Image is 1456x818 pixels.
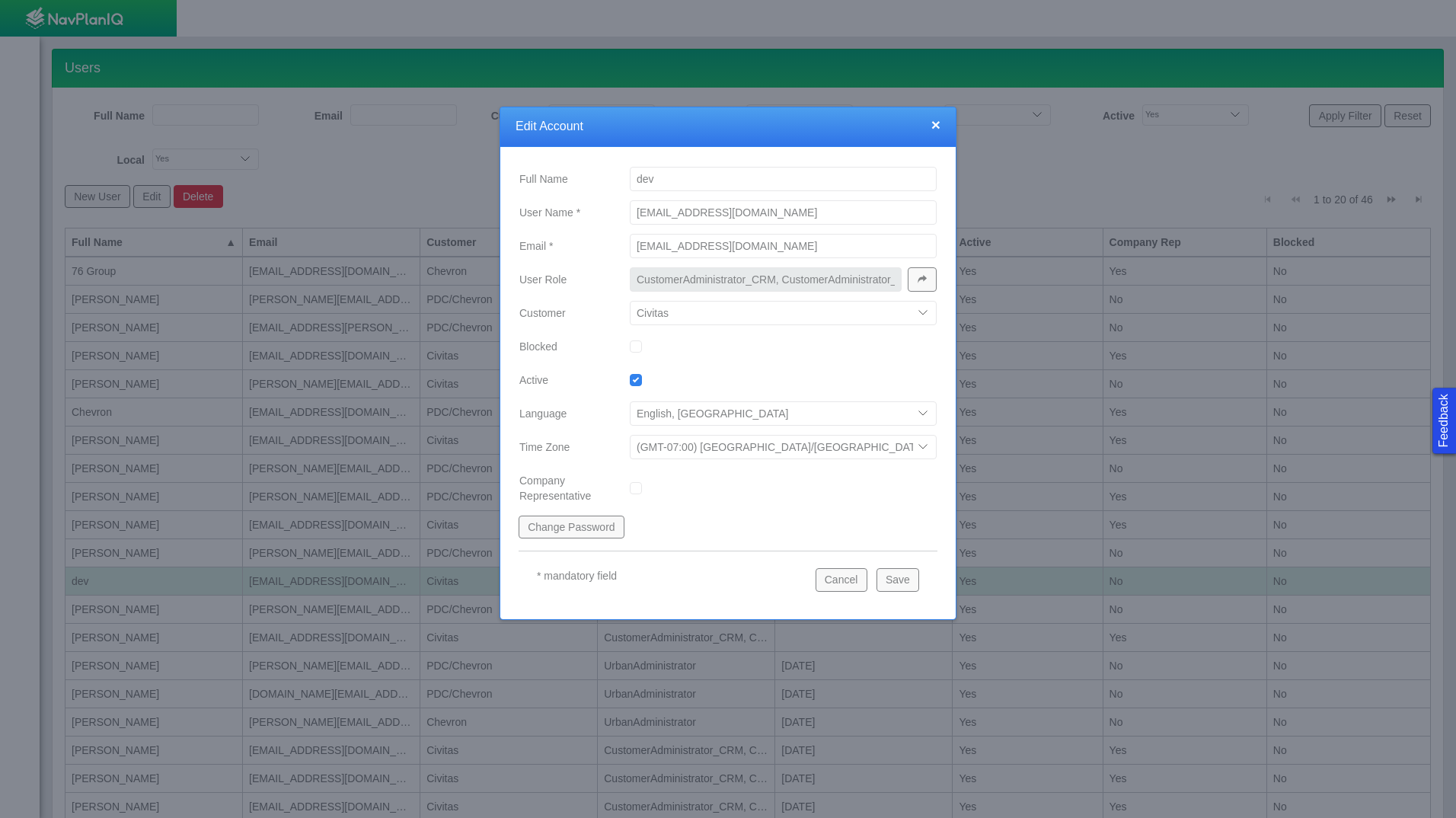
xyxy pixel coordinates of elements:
label: Active [507,366,618,394]
label: User Role [507,266,618,293]
label: Language [507,400,618,427]
label: Full Name [507,165,618,193]
label: Time Zone [507,433,618,461]
label: Email * [507,232,618,260]
button: close [931,117,940,133]
button: Change Password [519,516,624,538]
label: User Name * [507,199,618,226]
label: Company Representative [507,467,618,510]
label: Customer [507,299,618,327]
button: Save [876,568,919,591]
label: Blocked [507,333,618,360]
span: * mandatory field [537,570,617,582]
button: Cancel [816,568,867,591]
h4: Edit Account [516,119,940,135]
